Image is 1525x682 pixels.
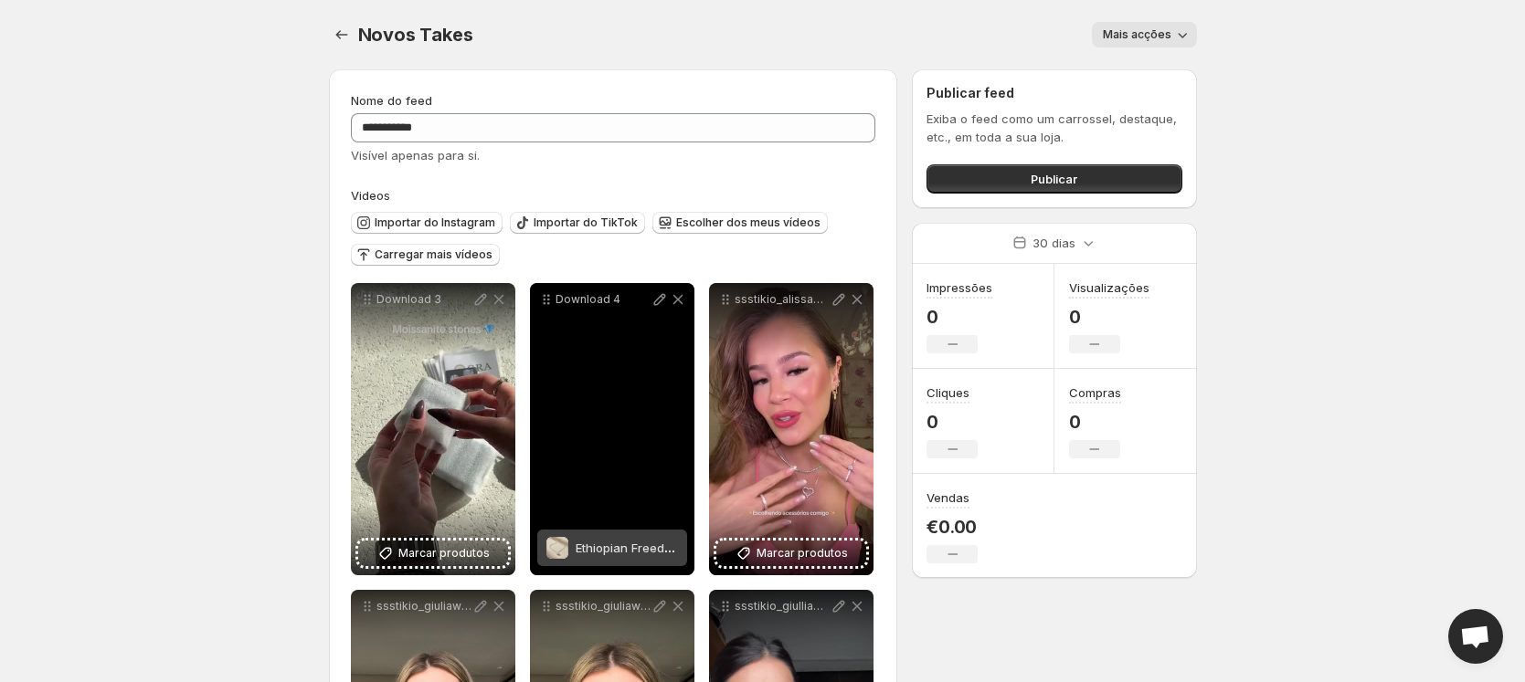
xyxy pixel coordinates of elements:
[1069,278,1149,297] h3: Visualizações
[546,537,568,559] img: Ethiopian Freedom Necklace
[927,164,1181,194] button: Publicar
[927,278,992,297] h3: Impressões
[927,488,969,507] h3: Vendas
[376,599,471,614] p: ssstikio_giuliawebers_1760452749352 3
[534,215,638,230] span: Importar do TikTok
[351,188,390,203] span: Videos
[676,215,821,230] span: Escolher dos meus vídeos
[927,110,1181,146] p: Exiba o feed como um carrossel, destaque, etc., em toda a sua loja.
[1069,306,1149,328] p: 0
[1092,22,1197,47] button: Mais acções
[716,540,866,566] button: Marcar produtos
[358,540,508,566] button: Marcar produtos
[927,306,992,328] p: 0
[576,540,739,555] span: Ethiopian Freedom Necklace
[351,93,432,108] span: Nome do feed
[1448,609,1503,664] div: Open chat
[376,292,471,307] p: Download 3
[398,544,490,562] span: Marcar produtos
[735,599,830,614] p: ssstikio_giulliabuscaccio_1760453048420 2
[1069,383,1121,402] h3: Compras
[1031,170,1077,188] span: Publicar
[709,283,874,575] div: ssstikio_alissawcassol_1760453524174 2Marcar produtos
[375,215,495,230] span: Importar do Instagram
[351,283,515,575] div: Download 3Marcar produtos
[329,22,355,47] button: Configurações
[556,292,651,307] p: Download 4
[375,247,492,262] span: Carregar mais vídeos
[556,599,651,614] p: ssstikio_giuliawebers_1760452749352 4
[351,148,480,163] span: Visível apenas para si.
[927,84,1181,102] h2: Publicar feed
[757,544,848,562] span: Marcar produtos
[927,383,969,402] h3: Cliques
[1069,411,1121,433] p: 0
[358,24,473,46] span: Novos Takes
[1033,234,1075,252] p: 30 dias
[530,283,694,575] div: Download 4Ethiopian Freedom NecklaceEthiopian Freedom Necklace
[927,516,978,538] p: €0.00
[735,292,830,307] p: ssstikio_alissawcassol_1760453524174 2
[510,212,645,234] button: Importar do TikTok
[351,212,503,234] button: Importar do Instagram
[1103,27,1171,42] span: Mais acções
[652,212,828,234] button: Escolher dos meus vídeos
[351,244,500,266] button: Carregar mais vídeos
[927,411,978,433] p: 0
